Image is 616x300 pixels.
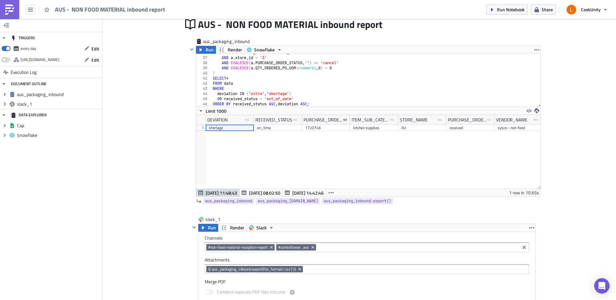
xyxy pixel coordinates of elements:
button: Run [196,46,216,54]
button: Remove Tag [269,244,275,251]
div: DEVIATION [207,115,227,125]
span: Slack [256,224,267,232]
span: aus_packaging_inbound [203,38,250,45]
div: 1720746 [305,125,347,131]
span: aus_packaging_[DOMAIN_NAME] [258,198,318,204]
button: [DATE] 11:48:43 [196,189,240,197]
p: Latency [3,34,321,39]
div: PURCHASE_ORDER_ID [304,115,343,125]
div: kitchen supplies [353,125,395,131]
span: Edit [91,57,99,63]
a: aus_packaging_inbound.export() [322,198,393,204]
p: @[PERSON_NAME] @[PERSON_NAME] Non-food material inbound Daily Report Issues: [3,10,321,25]
div: 41 [196,76,211,81]
label: Combine separate PDF files into one [205,288,296,296]
div: DOCUMENT OUTLINE [11,78,47,90]
button: Share [531,4,556,14]
span: [DATE] 11:48:43 [206,190,237,196]
span: Execution Log [11,66,37,78]
div: 43 [196,86,211,91]
p: AUS Store [3,3,321,8]
span: AUS - NON FOOD MATERIAL inbound report [198,18,383,31]
div: STORE_NAME [400,115,428,125]
button: Snowflake [244,46,284,54]
div: 45 [196,96,211,101]
div: sysco - non-food [498,125,539,131]
body: Rich Text Area. Press ALT-0 for help. [3,3,321,53]
div: DATA EXPLORER [11,109,47,121]
span: Render [228,46,242,54]
button: Edit [81,44,102,54]
span: [DATE] 14:42:46 [292,190,324,196]
img: PushMetrics [4,4,15,15]
button: Slack [247,224,276,232]
span: AUS - NON FOOD MATERIAL inbound report [55,6,166,13]
span: aus_packaging_inbound.export() [324,198,391,204]
a: aus_packaging_inbound [203,198,254,204]
label: Attachments [205,257,529,263]
p: Shortage - Extra total overall (Criteria: +/- 10% variance or more.) [3,27,321,32]
span: [DATE] 08:02:50 [249,190,280,196]
button: Run [198,224,218,232]
div: 37 [196,55,211,60]
span: Snowflake [17,132,101,138]
div: on_time [257,125,299,131]
div: shortage [209,125,251,131]
button: Render [218,224,247,232]
div: PURCHASE_ORDER_STATUS [448,115,487,125]
button: Limit 1000 [196,107,229,115]
button: [DATE] 08:02:50 [239,189,283,197]
button: Hide content [190,224,198,231]
button: Run Notebook [486,4,528,14]
button: Remove Tag [310,244,316,251]
span: slack_1 [205,216,231,223]
div: AU [401,125,443,131]
div: ITEM_SUB_CATEGORY [352,115,390,125]
div: 46 [196,101,211,107]
div: 1 row in 10.65s [509,189,539,197]
div: TRIGGERS [11,32,35,44]
span: Edit [91,45,99,52]
button: Clear selected items [520,243,528,251]
label: Channels [205,235,529,241]
button: Combine separate PDF files into one [288,288,296,296]
button: Edit [81,55,102,65]
div: 40 [196,71,211,76]
span: aus_packaging_inbound [17,92,101,97]
button: CookUnity [563,3,611,17]
button: Hide content [188,46,196,53]
span: Share [542,6,553,13]
button: [DATE] 14:42:46 [283,189,326,197]
span: #controltower_aus [278,245,309,250]
div: https://pushmetrics.io/api/v1/report/NxL0jXkoDW/webhook?token=0640c6ab90a9495f93c104a766a0e7cd [21,55,59,65]
div: Open Intercom Messenger [594,278,610,294]
span: CookUnity [581,6,601,13]
p: NOTE: If the message does not contain an attachment, then no issues to report. [3,48,321,53]
span: Run [206,46,214,54]
div: 44 [196,91,211,96]
label: Merge PDF [205,279,529,285]
div: 39 [196,66,211,71]
span: Run [208,224,216,232]
div: every day [21,44,36,53]
span: Cap [17,123,101,128]
span: Render [230,224,244,232]
button: Render [216,46,245,54]
div: RECEIVED_STATUS [255,115,292,125]
span: aus_packaging_inbound [205,198,252,204]
span: Limit 1000 [206,108,227,114]
span: Run Notebook [497,6,525,13]
div: 42 [196,81,211,86]
span: Snowflake [254,46,275,54]
button: Remove Tag [297,266,303,272]
span: slack_1 [17,101,101,107]
div: VENDOR_NAME [496,115,527,125]
a: aus_packaging_[DOMAIN_NAME] [256,198,320,204]
div: received [449,125,491,131]
div: 38 [196,60,211,66]
img: Avatar [566,4,577,15]
span: {{ aus_packaging_inbound.export(file_format='csv') }} [208,267,296,272]
span: #non-food-material-reception-report [208,245,268,250]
